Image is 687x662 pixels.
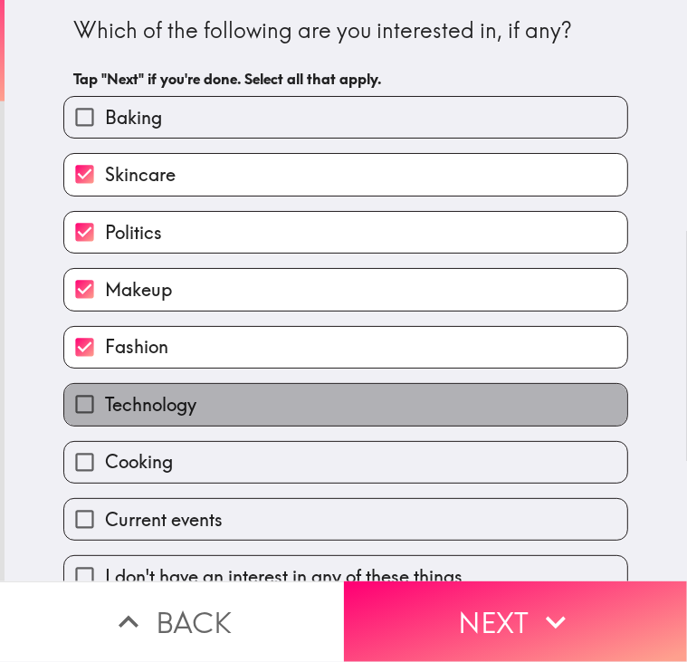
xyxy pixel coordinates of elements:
h6: Tap "Next" if you're done. Select all that apply. [73,69,618,89]
button: Technology [64,384,627,425]
span: Cooking [105,449,173,475]
button: Skincare [64,154,627,195]
span: Makeup [105,277,172,302]
button: Current events [64,499,627,540]
span: Current events [105,507,223,532]
span: Technology [105,392,196,417]
div: Which of the following are you interested in, if any? [73,15,618,46]
span: Skincare [105,162,176,187]
button: Makeup [64,269,627,310]
button: Cooking [64,442,627,483]
button: Fashion [64,327,627,368]
button: Baking [64,97,627,138]
span: Baking [105,105,162,130]
span: I don't have an interest in any of these things [105,564,463,590]
button: Politics [64,212,627,253]
button: I don't have an interest in any of these things [64,556,627,597]
span: Fashion [105,334,168,360]
span: Politics [105,220,162,245]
